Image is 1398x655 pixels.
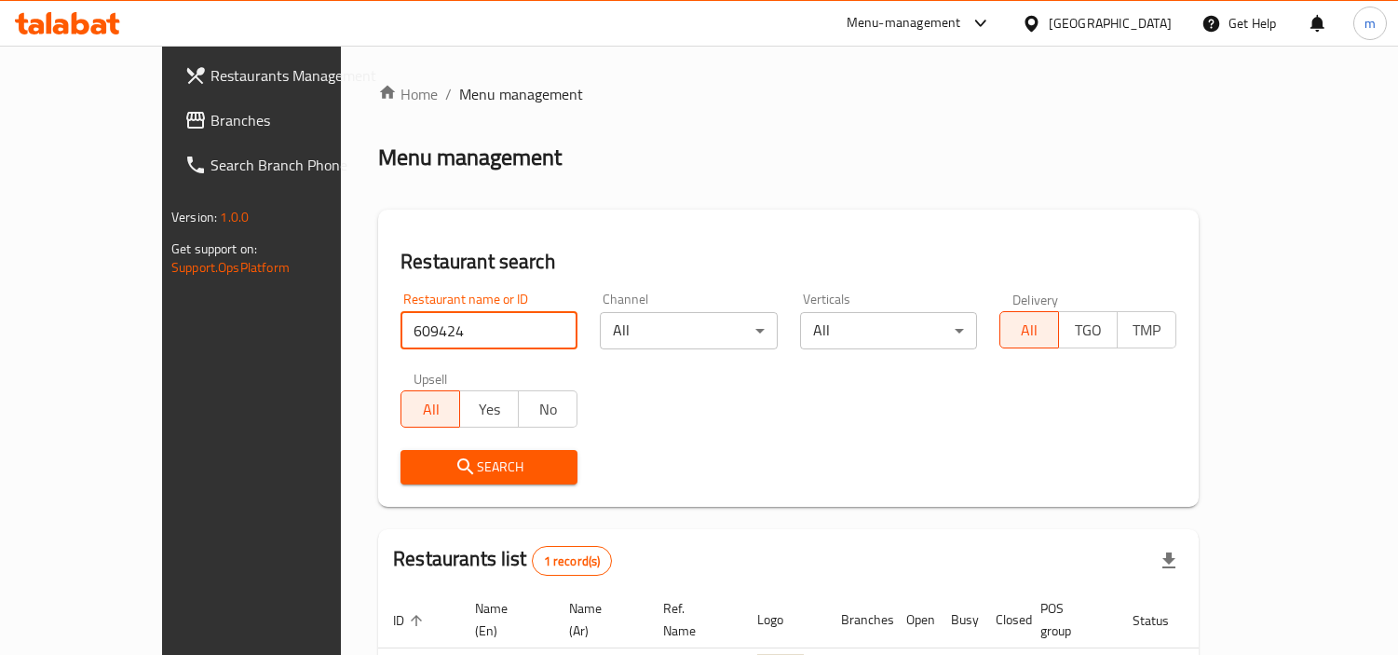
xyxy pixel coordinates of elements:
span: Name (Ar) [569,597,626,642]
button: Yes [459,390,519,428]
a: Search Branch Phone [170,143,396,187]
div: Total records count [532,546,613,576]
h2: Menu management [378,143,562,172]
span: Ref. Name [663,597,720,642]
button: No [518,390,577,428]
button: Search [400,450,577,484]
label: Upsell [414,372,448,385]
span: Get support on: [171,237,257,261]
div: Export file [1147,539,1191,583]
div: Menu-management [847,12,961,34]
span: Version: [171,205,217,229]
span: TGO [1066,317,1110,344]
th: Busy [936,592,981,648]
a: Branches [170,98,396,143]
th: Open [891,592,936,648]
span: TMP [1125,317,1169,344]
th: Closed [981,592,1025,648]
span: ID [393,609,428,632]
div: All [800,312,977,349]
nav: breadcrumb [378,83,1199,105]
a: Support.OpsPlatform [171,255,290,280]
span: Branches [210,109,381,131]
a: Restaurants Management [170,53,396,98]
h2: Restaurant search [400,248,1176,276]
span: Search [415,456,563,479]
div: [GEOGRAPHIC_DATA] [1049,13,1172,34]
label: Delivery [1012,293,1059,306]
span: 1 record(s) [533,553,612,570]
span: Search Branch Phone [210,154,381,176]
button: All [400,390,460,428]
span: Menu management [459,83,583,105]
span: Restaurants Management [210,64,381,87]
span: No [526,396,570,423]
span: 1.0.0 [220,205,249,229]
h2: Restaurants list [393,545,612,576]
a: Home [378,83,438,105]
th: Branches [826,592,891,648]
li: / [445,83,452,105]
input: Search for restaurant name or ID.. [400,312,577,349]
button: TGO [1058,311,1118,348]
th: Logo [742,592,826,648]
button: TMP [1117,311,1176,348]
span: Name (En) [475,597,532,642]
span: All [1008,317,1052,344]
span: POS group [1040,597,1095,642]
span: m [1364,13,1376,34]
span: All [409,396,453,423]
span: Status [1133,609,1193,632]
span: Yes [468,396,511,423]
button: All [999,311,1059,348]
div: All [600,312,777,349]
